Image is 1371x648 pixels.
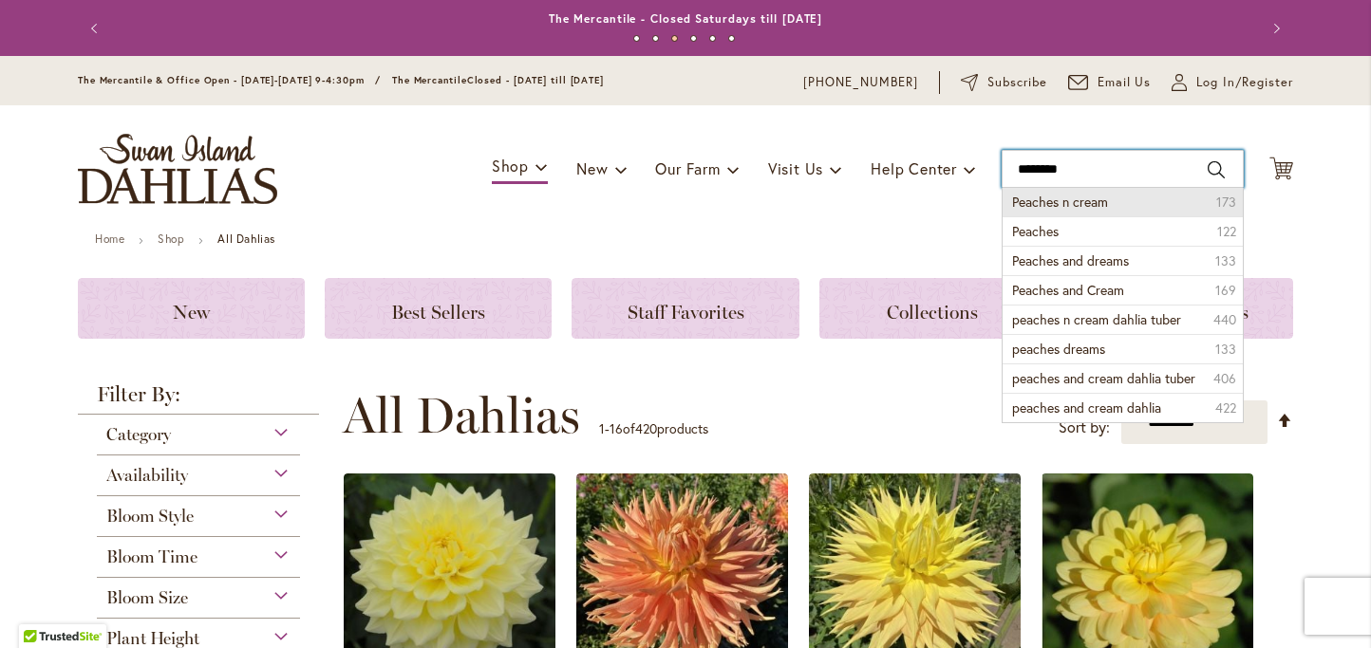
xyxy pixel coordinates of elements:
span: 122 [1217,222,1236,241]
a: Shop [158,231,184,246]
a: Subscribe [961,73,1047,92]
button: 3 of 6 [671,35,678,42]
a: New [78,278,305,339]
p: - of products [599,414,708,444]
span: Category [106,424,171,445]
span: Our Farm [655,158,720,178]
span: Shop [492,156,529,176]
button: Previous [78,9,116,47]
span: 133 [1215,251,1236,270]
span: peaches dreams [1012,340,1105,358]
span: Peaches and Cream [1012,281,1124,299]
span: 173 [1216,193,1236,212]
span: Bloom Time [106,546,197,567]
span: 1 [599,419,605,437]
span: Peaches [1012,222,1059,240]
span: Best Sellers [391,301,485,324]
span: All Dahlias [343,387,580,444]
span: 133 [1215,340,1236,359]
span: peaches n cream dahlia tuber [1012,310,1181,328]
span: Staff Favorites [628,301,744,324]
span: Peaches n cream [1012,193,1108,211]
span: Visit Us [768,158,823,178]
span: Email Us [1098,73,1152,92]
strong: All Dahlias [217,231,275,246]
span: 169 [1215,281,1236,300]
a: Log In/Register [1172,73,1293,92]
span: 440 [1213,310,1236,329]
span: 422 [1215,398,1236,417]
span: 406 [1213,369,1236,388]
span: 16 [610,419,623,437]
span: Help Center [871,158,957,178]
a: Email Us [1068,73,1152,92]
iframe: Launch Accessibility Center [14,581,67,634]
span: peaches and cream dahlia [1012,398,1161,417]
button: 5 of 6 [709,35,716,42]
span: Log In/Register [1196,73,1293,92]
span: peaches and cream dahlia tuber [1012,369,1195,387]
span: Closed - [DATE] till [DATE] [467,74,604,86]
button: 2 of 6 [652,35,659,42]
button: 1 of 6 [633,35,640,42]
span: New [173,301,210,324]
span: New [576,158,608,178]
button: Next [1255,9,1293,47]
span: Peaches and dreams [1012,251,1129,269]
strong: Filter By: [78,384,319,415]
span: Bloom Size [106,587,188,608]
a: Staff Favorites [572,278,798,339]
span: 420 [635,419,657,437]
button: Search [1208,155,1225,185]
a: [PHONE_NUMBER] [803,73,918,92]
a: Home [95,231,124,246]
button: 4 of 6 [690,35,697,42]
span: Availability [106,465,188,486]
span: The Mercantile & Office Open - [DATE]-[DATE] 9-4:30pm / The Mercantile [78,74,467,86]
a: Best Sellers [325,278,552,339]
span: Bloom Style [106,506,194,527]
span: Subscribe [987,73,1047,92]
a: Collections [819,278,1046,339]
a: store logo [78,134,277,204]
a: The Mercantile - Closed Saturdays till [DATE] [549,11,823,26]
span: Collections [887,301,978,324]
label: Sort by: [1059,410,1110,445]
button: 6 of 6 [728,35,735,42]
